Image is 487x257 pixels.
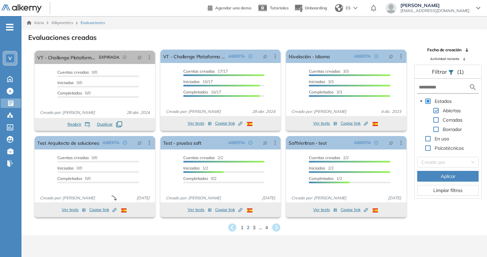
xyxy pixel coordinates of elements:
span: ABIERTA [354,53,371,59]
span: Borrador [441,125,463,133]
span: Abiertas [441,107,462,115]
span: 2/2 [309,155,349,160]
span: Tutoriales [270,5,289,10]
span: Cuentas creadas [57,70,89,75]
button: Copiar link [89,206,116,214]
span: Cuentas creadas [309,69,340,74]
a: Agendar una demo [208,3,251,11]
span: 0/0 [57,90,91,95]
span: 0/0 [57,155,97,160]
span: Aplicar [441,173,455,180]
button: Copiar link [215,119,242,127]
span: 28 abr. 2024 [249,109,278,115]
span: Psicotécnicos [435,145,464,151]
span: 2/2 [183,155,223,160]
span: Completados [183,176,208,181]
span: 16/17 [183,79,213,84]
span: Cuentas creadas [309,155,340,160]
span: [DATE] [134,195,152,201]
span: 0/0 [57,80,82,85]
span: pushpin [263,54,267,59]
span: Copiar link [341,120,368,126]
a: VT - Challenge Plataforma - Onboarding 2024 [37,51,96,64]
span: 16/17 [183,89,221,94]
img: ESP [247,122,252,126]
button: Duplicar [97,121,122,127]
a: Test Arquitecto de soluciones [37,136,99,149]
button: Ver tests [313,119,337,127]
span: Borrador [443,126,462,132]
span: Creado por: [PERSON_NAME] [37,195,98,201]
span: check-circle [248,54,252,58]
span: Onboarding [305,5,327,10]
span: [EMAIL_ADDRESS][DOMAIN_NAME] [400,8,470,13]
span: field-time [123,55,127,59]
span: Copiar link [89,207,116,213]
span: Estados [435,98,452,104]
img: Logo [1,4,42,13]
span: Abiertas [443,108,461,114]
span: Iniciadas [57,166,74,171]
span: Actividad reciente [430,56,459,61]
span: 0/0 [57,176,91,181]
span: EXPIRADA [99,54,119,60]
i: - [6,26,13,28]
span: Creado por: [PERSON_NAME] [289,195,349,201]
span: pushpin [137,140,142,145]
img: search icon [469,83,477,91]
span: Reabrir [67,121,82,127]
button: pushpin [258,137,273,148]
a: Inicio [27,20,44,26]
span: Completados [309,176,334,181]
button: Copiar link [341,119,368,127]
span: Evaluaciones [81,20,105,26]
span: Fecha de creación [427,47,461,53]
button: Ver tests [62,206,86,214]
span: Creado por: [PERSON_NAME] [163,109,224,115]
img: ESP [247,208,252,212]
span: 4 dic. 2023 [378,109,404,115]
span: Cerradas [443,117,462,123]
a: Test - prueba soft [163,136,201,149]
button: pushpin [258,51,273,62]
img: world [335,4,343,12]
img: ESP [373,208,378,212]
span: Copiar link [215,207,242,213]
a: SoftVeritran - test [289,136,327,149]
span: Iniciadas [183,79,200,84]
span: 0/2 [183,176,216,181]
span: check-circle [374,141,378,145]
span: 1/2 [309,176,342,181]
button: Copiar link [215,206,242,214]
span: Creado por: [PERSON_NAME] [37,110,98,116]
span: 0/0 [57,70,97,75]
span: Creado por: [PERSON_NAME] [163,195,224,201]
button: pushpin [384,137,398,148]
span: [DATE] [259,195,278,201]
span: En uso [435,136,449,142]
span: pushpin [389,54,393,59]
span: En uso [433,135,450,143]
span: Psicotécnicos [433,144,465,152]
span: 2 [247,224,249,231]
span: 3 [253,224,255,231]
span: Completados [309,89,334,94]
button: pushpin [132,137,147,148]
span: Estados [433,97,453,105]
span: Filtrar [432,68,448,75]
span: check-circle [248,141,252,145]
span: Cuentas creadas [183,155,215,160]
span: pushpin [137,55,142,60]
span: Cuentas creadas [57,155,89,160]
span: check-circle [123,141,127,145]
span: check-circle [374,54,378,58]
span: Agendar una demo [215,5,251,10]
button: Ver tests [188,206,212,214]
span: 0/0 [57,166,82,171]
span: Iniciadas [57,80,74,85]
span: Cerradas [441,116,464,124]
span: Completados [57,90,82,95]
button: Reabrir [67,121,90,127]
span: [DATE] [385,195,404,201]
span: Duplicar [97,121,113,127]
